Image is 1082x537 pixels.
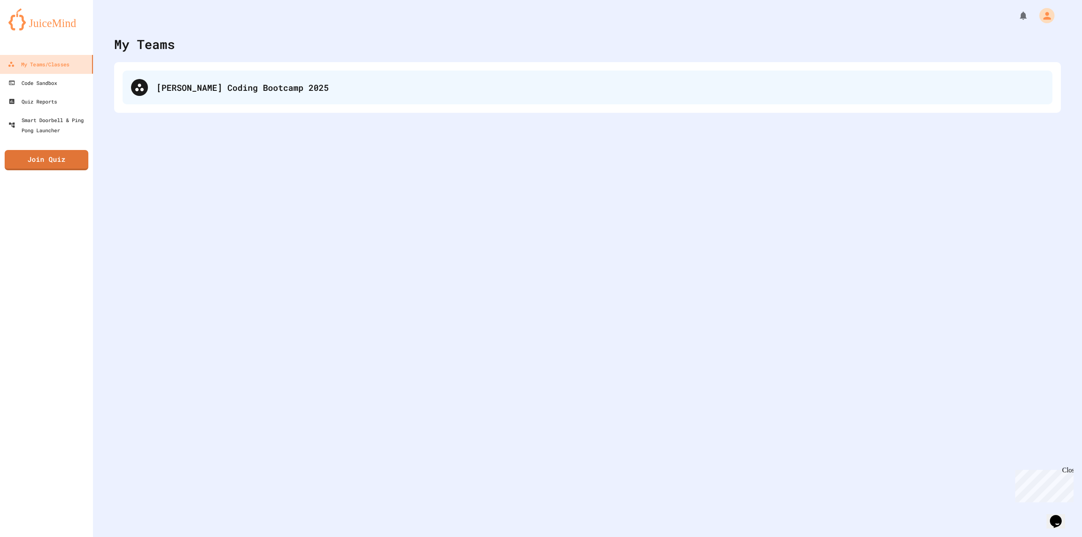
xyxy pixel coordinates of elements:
[8,59,69,69] div: My Teams/Classes
[3,3,58,54] div: Chat with us now!Close
[8,78,57,88] div: Code Sandbox
[8,96,57,106] div: Quiz Reports
[123,71,1052,104] div: [PERSON_NAME] Coding Bootcamp 2025
[5,150,88,170] a: Join Quiz
[1046,503,1074,529] iframe: chat widget
[1003,8,1030,23] div: My Notifications
[1012,466,1074,502] iframe: chat widget
[156,81,1044,94] div: [PERSON_NAME] Coding Bootcamp 2025
[8,115,90,135] div: Smart Doorbell & Ping Pong Launcher
[114,35,175,54] div: My Teams
[8,8,85,30] img: logo-orange.svg
[1030,6,1057,25] div: My Account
